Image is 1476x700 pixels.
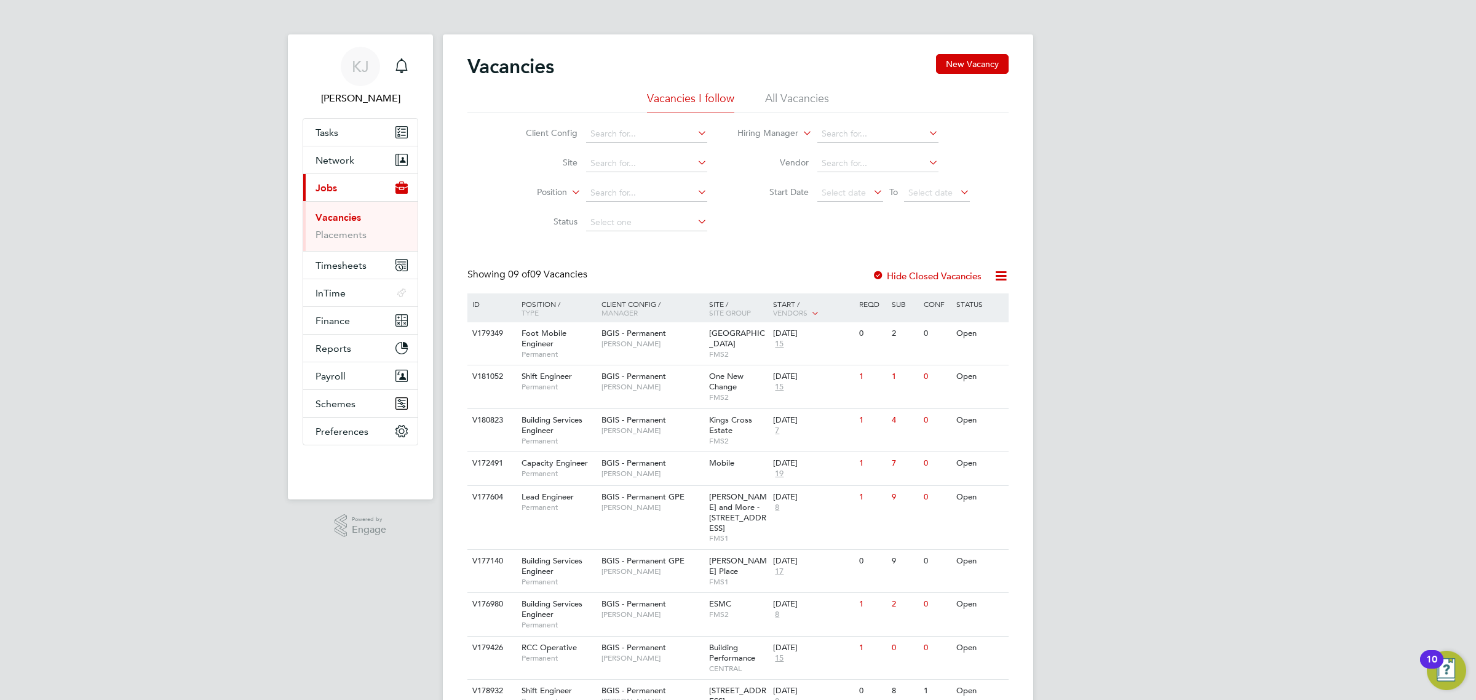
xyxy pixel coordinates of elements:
[856,550,888,573] div: 0
[303,418,418,445] button: Preferences
[953,365,1007,388] div: Open
[817,155,938,172] input: Search for...
[522,328,566,349] span: Foot Mobile Engineer
[953,593,1007,616] div: Open
[709,328,765,349] span: [GEOGRAPHIC_DATA]
[773,653,785,664] span: 15
[303,458,418,477] a: Go to home page
[522,503,595,512] span: Permanent
[522,458,588,468] span: Capacity Engineer
[352,525,386,535] span: Engage
[598,293,706,323] div: Client Config /
[303,91,418,106] span: Kyle Johnson
[288,34,433,499] nav: Main navigation
[315,260,367,271] span: Timesheets
[773,503,781,513] span: 8
[921,452,953,475] div: 0
[507,216,577,227] label: Status
[953,486,1007,509] div: Open
[586,155,707,172] input: Search for...
[872,270,982,282] label: Hide Closed Vacancies
[953,409,1007,432] div: Open
[467,54,554,79] h2: Vacancies
[856,293,888,314] div: Reqd
[315,370,346,382] span: Payroll
[856,322,888,345] div: 0
[1427,651,1466,690] button: Open Resource Center, 10 new notifications
[601,685,666,696] span: BGIS - Permanent
[886,184,902,200] span: To
[315,287,346,299] span: InTime
[709,392,768,402] span: FMS2
[315,182,337,194] span: Jobs
[773,469,785,479] span: 19
[728,127,798,140] label: Hiring Manager
[921,322,953,345] div: 0
[469,593,512,616] div: V176980
[303,362,418,389] button: Payroll
[507,127,577,138] label: Client Config
[709,308,751,317] span: Site Group
[303,307,418,334] button: Finance
[601,458,666,468] span: BGIS - Permanent
[315,212,361,223] a: Vacancies
[315,343,351,354] span: Reports
[335,514,387,538] a: Powered byEngage
[601,567,703,576] span: [PERSON_NAME]
[315,127,338,138] span: Tasks
[889,409,921,432] div: 4
[601,328,666,338] span: BGIS - Permanent
[889,550,921,573] div: 9
[709,664,768,674] span: CENTRAL
[738,186,809,197] label: Start Date
[773,686,853,696] div: [DATE]
[522,415,582,436] span: Building Services Engineer
[773,458,853,469] div: [DATE]
[315,315,350,327] span: Finance
[507,157,577,168] label: Site
[601,503,703,512] span: [PERSON_NAME]
[601,469,703,479] span: [PERSON_NAME]
[469,486,512,509] div: V177604
[773,556,853,567] div: [DATE]
[522,308,539,317] span: Type
[647,91,734,113] li: Vacancies I follow
[953,293,1007,314] div: Status
[469,550,512,573] div: V177140
[601,382,703,392] span: [PERSON_NAME]
[522,491,574,502] span: Lead Engineer
[1426,659,1437,675] div: 10
[508,268,587,280] span: 09 Vacancies
[522,371,572,381] span: Shift Engineer
[522,349,595,359] span: Permanent
[601,339,703,349] span: [PERSON_NAME]
[773,372,853,382] div: [DATE]
[773,415,853,426] div: [DATE]
[773,328,853,339] div: [DATE]
[303,252,418,279] button: Timesheets
[469,409,512,432] div: V180823
[773,643,853,653] div: [DATE]
[522,653,595,663] span: Permanent
[953,637,1007,659] div: Open
[352,58,369,74] span: KJ
[773,426,781,436] span: 7
[709,458,734,468] span: Mobile
[856,409,888,432] div: 1
[601,653,703,663] span: [PERSON_NAME]
[508,268,530,280] span: 09 of
[303,279,418,306] button: InTime
[908,187,953,198] span: Select date
[856,637,888,659] div: 1
[601,308,638,317] span: Manager
[921,365,953,388] div: 0
[601,642,666,653] span: BGIS - Permanent
[469,637,512,659] div: V179426
[889,452,921,475] div: 7
[303,174,418,201] button: Jobs
[856,486,888,509] div: 1
[773,567,785,577] span: 17
[773,492,853,503] div: [DATE]
[601,415,666,425] span: BGIS - Permanent
[496,186,567,199] label: Position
